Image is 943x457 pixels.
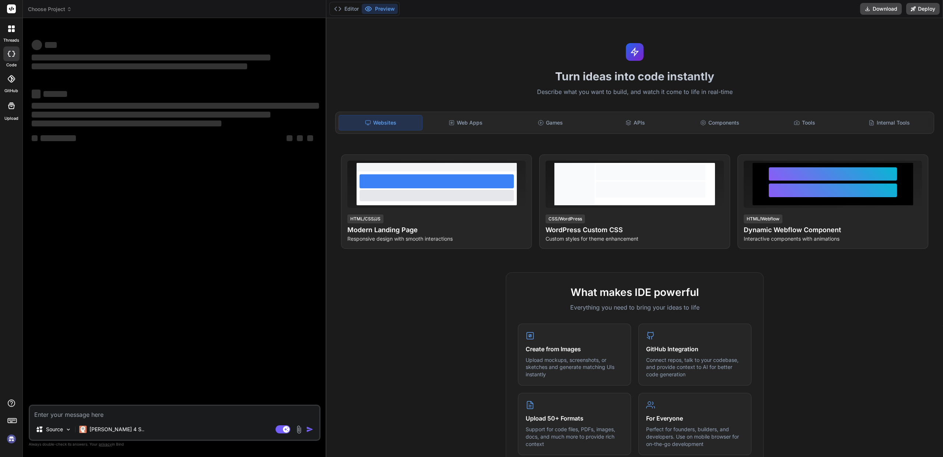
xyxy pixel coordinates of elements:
[906,3,940,15] button: Deploy
[45,42,57,48] span: ‌
[546,235,724,243] p: Custom styles for theme enhancement
[41,135,76,141] span: ‌
[32,121,221,126] span: ‌
[32,112,270,118] span: ‌
[646,414,744,423] h4: For Everyone
[546,214,585,223] div: CSS/WordPress
[546,225,724,235] h4: WordPress Custom CSS
[347,214,383,223] div: HTML/CSS/JS
[362,4,398,14] button: Preview
[526,356,623,378] p: Upload mockups, screenshots, or sketches and generate matching UIs instantly
[646,345,744,353] h4: GitHub Integration
[347,225,526,235] h4: Modern Landing Page
[28,6,72,13] span: Choose Project
[3,37,19,43] label: threads
[43,91,67,97] span: ‌
[32,55,270,60] span: ‌
[646,426,744,447] p: Perfect for founders, builders, and developers. Use on mobile browser for on-the-go development
[5,433,18,445] img: signin
[509,115,592,130] div: Games
[32,90,41,98] span: ‌
[287,135,292,141] span: ‌
[32,63,247,69] span: ‌
[744,225,922,235] h4: Dynamic Webflow Component
[297,135,303,141] span: ‌
[848,115,931,130] div: Internal Tools
[646,356,744,378] p: Connect repos, talk to your codebase, and provide context to AI for better code generation
[526,345,623,353] h4: Create from Images
[331,70,939,83] h1: Turn ideas into code instantly
[6,62,17,68] label: code
[306,426,313,433] img: icon
[295,425,303,434] img: attachment
[32,135,38,141] span: ‌
[339,115,423,130] div: Websites
[526,414,623,423] h4: Upload 50+ Formats
[4,115,18,122] label: Upload
[331,4,362,14] button: Editor
[4,88,18,94] label: GitHub
[331,87,939,97] p: Describe what you want to build, and watch it come to life in real-time
[744,235,922,243] p: Interactive components with animations
[518,303,751,312] p: Everything you need to bring your ideas to life
[99,442,112,446] span: privacy
[763,115,846,130] div: Tools
[744,214,782,223] div: HTML/Webflow
[32,103,319,109] span: ‌
[860,3,902,15] button: Download
[526,426,623,447] p: Support for code files, PDFs, images, docs, and much more to provide rich context
[65,426,71,433] img: Pick Models
[307,135,313,141] span: ‌
[29,441,320,448] p: Always double-check its answers. Your in Bind
[593,115,677,130] div: APIs
[678,115,761,130] div: Components
[518,285,751,300] h2: What makes IDE powerful
[46,426,63,433] p: Source
[424,115,507,130] div: Web Apps
[347,235,526,243] p: Responsive design with smooth interactions
[32,40,42,50] span: ‌
[79,426,87,433] img: Claude 4 Sonnet
[90,426,144,433] p: [PERSON_NAME] 4 S..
